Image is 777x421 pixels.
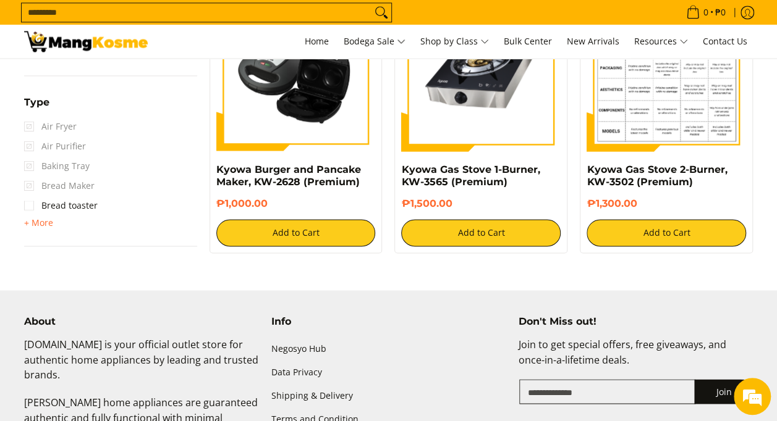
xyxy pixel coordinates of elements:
a: Contact Us [697,25,754,58]
span: New Arrivals [567,35,619,47]
a: Kyowa Burger and Pancake Maker, KW-2628 (Premium) [216,164,361,188]
a: Kyowa Gas Stove 2-Burner, KW-3502 (Premium) [587,164,727,188]
span: + More [24,218,53,228]
h4: Info [271,315,506,327]
a: Shipping & Delivery [271,383,506,407]
span: • [682,6,729,19]
nav: Main Menu [160,25,754,58]
button: Search [372,3,391,22]
span: Bread Maker [24,176,95,196]
span: Bulk Center [504,35,552,47]
span: Air Fryer [24,117,77,136]
summary: Open [24,215,53,230]
a: Kyowa Gas Stove 1-Burner, KW-3565 (Premium) [401,164,540,188]
a: Negosyo Hub [271,336,506,360]
a: New Arrivals [561,25,626,58]
span: We're online! [72,130,171,254]
span: Air Purifier [24,136,86,156]
a: Data Privacy [271,360,506,383]
span: Resources [634,34,688,49]
h4: Don't Miss out! [518,315,753,327]
div: Minimize live chat window [203,6,232,36]
span: ₱0 [713,8,728,17]
span: Baking Tray [24,156,90,176]
h6: ₱1,300.00 [587,198,746,210]
span: Type [24,98,49,107]
span: Home [305,35,329,47]
button: Add to Cart [401,219,561,246]
span: Shop by Class [420,34,489,49]
h4: About [24,315,259,327]
img: Small Appliances l Mang Kosme: Home Appliances Warehouse Sale Kyowa [24,31,148,52]
span: 0 [702,8,710,17]
a: Resources [628,25,694,58]
a: Bulk Center [498,25,558,58]
button: Join [694,379,753,404]
span: Contact Us [703,35,747,47]
a: Bread toaster [24,196,98,215]
button: Add to Cart [216,219,376,246]
textarea: Type your message and hit 'Enter' [6,286,236,329]
span: Bodega Sale [344,34,405,49]
a: Shop by Class [414,25,495,58]
a: Bodega Sale [338,25,412,58]
p: [DOMAIN_NAME] is your official outlet store for authentic home appliances by leading and trusted ... [24,336,259,394]
summary: Open [24,98,49,117]
h6: ₱1,500.00 [401,198,561,210]
p: Join to get special offers, free giveaways, and once-in-a-lifetime deals. [518,336,753,380]
div: Chat with us now [64,69,208,85]
a: Home [299,25,335,58]
button: Add to Cart [587,219,746,246]
h6: ₱1,000.00 [216,198,376,210]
